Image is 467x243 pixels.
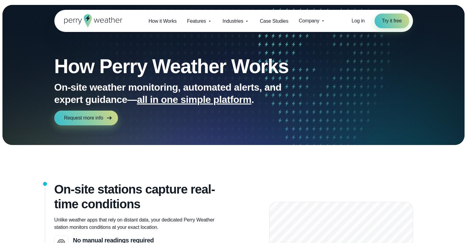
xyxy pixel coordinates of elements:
[223,18,243,25] span: Industries
[299,17,319,25] span: Company
[54,111,118,125] a: Request more info
[382,17,402,25] span: Try it free
[137,94,251,105] span: all in one simple platform
[375,14,409,28] a: Try it free
[54,182,229,211] h2: On-site stations capture real-time conditions
[255,15,294,27] a: Case Studies
[54,57,321,76] h1: How Perry Weather Works
[260,18,288,25] span: Case Studies
[149,18,177,25] span: How it Works
[352,17,364,25] a: Log in
[54,81,300,106] p: On-site weather monitoring, automated alerts, and expert guidance— .
[64,114,103,122] span: Request more info
[54,216,229,231] p: Unlike weather apps that rely on distant data, your dedicated Perry Weather station monitors cond...
[352,18,364,23] span: Log in
[187,18,206,25] span: Features
[143,15,182,27] a: How it Works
